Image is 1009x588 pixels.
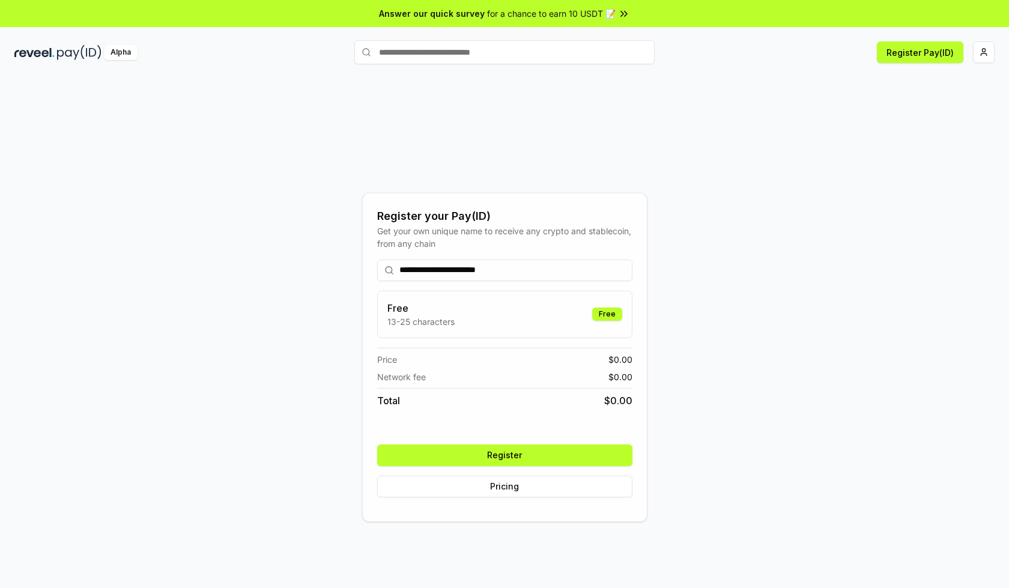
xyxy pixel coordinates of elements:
span: Network fee [377,371,426,383]
div: Register your Pay(ID) [377,208,632,225]
div: Alpha [104,45,138,60]
span: $ 0.00 [608,371,632,383]
h3: Free [387,301,455,315]
img: reveel_dark [14,45,55,60]
button: Pricing [377,476,632,497]
span: Answer our quick survey [379,7,485,20]
span: $ 0.00 [608,353,632,366]
div: Get your own unique name to receive any crypto and stablecoin, from any chain [377,225,632,250]
span: $ 0.00 [604,393,632,408]
img: pay_id [57,45,102,60]
p: 13-25 characters [387,315,455,328]
span: Total [377,393,400,408]
button: Register [377,444,632,466]
div: Free [592,308,622,321]
span: Price [377,353,397,366]
span: for a chance to earn 10 USDT 📝 [487,7,616,20]
button: Register Pay(ID) [877,41,963,63]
